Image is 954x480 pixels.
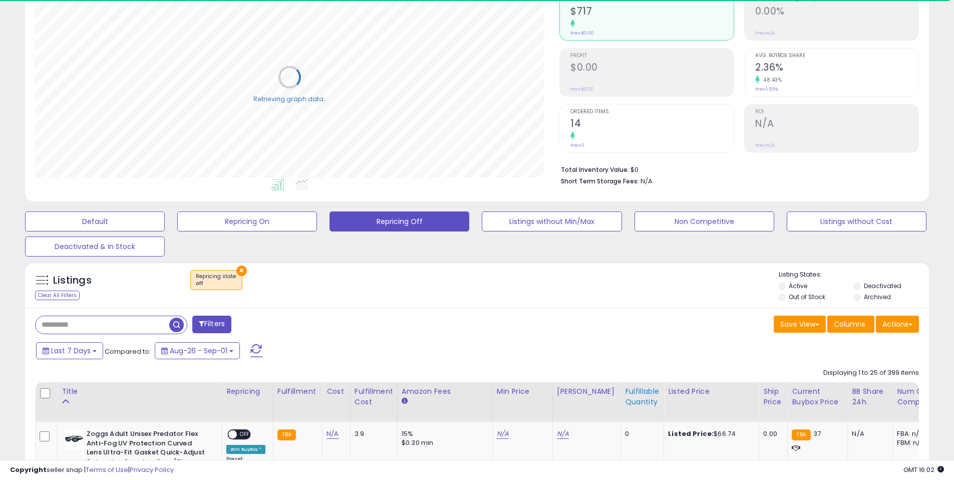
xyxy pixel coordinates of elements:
label: Out of Stock [789,293,825,301]
span: 2025-09-9 16:02 GMT [903,465,944,474]
div: Amazon Fees [402,386,488,397]
button: Default [25,211,165,231]
label: Active [789,282,807,290]
button: Listings without Cost [787,211,926,231]
div: Clear All Filters [35,291,80,300]
h2: $0.00 [570,62,734,75]
small: Prev: N/A [755,142,775,148]
b: Zoggs Adult Unisex Predator Flex Anti-Fog UV Protection Curved Lens Ultra-Fit Gasket Quick-Adjust... [87,429,208,478]
div: FBA: n/a [897,429,930,438]
div: FBM: n/a [897,438,930,447]
span: Aug-26 - Sep-01 [170,346,227,356]
label: Archived [864,293,891,301]
div: 0 [625,429,656,438]
div: BB Share 24h. [852,386,888,407]
span: OFF [237,430,253,439]
small: Prev: $0.00 [570,86,594,92]
span: Repricing state : [196,273,237,288]
label: Deactivated [864,282,901,290]
span: ROI [755,109,918,115]
a: N/A [557,429,569,439]
div: N/A [852,429,885,438]
div: [PERSON_NAME] [557,386,616,397]
span: Columns [834,319,865,329]
small: FBA [277,429,296,440]
button: Actions [876,316,919,333]
div: Num of Comp. [897,386,933,407]
button: Non Competitive [634,211,774,231]
img: 31wtEZ1to-L._SL40_.jpg [64,429,84,449]
small: Prev: 1.59% [755,86,778,92]
div: 0.00 [763,429,780,438]
button: Filters [192,316,231,333]
a: N/A [327,429,339,439]
b: Short Term Storage Fees: [561,177,639,185]
span: Last 7 Days [51,346,91,356]
div: Fulfillable Quantity [625,386,660,407]
small: FBA [792,429,810,440]
h2: N/A [755,118,918,131]
div: Fulfillment Cost [355,386,393,407]
div: Retrieving graph data.. [253,94,327,103]
div: Ship Price [763,386,783,407]
small: Prev: $0.00 [570,30,594,36]
div: $66.74 [668,429,751,438]
button: Listings without Min/Max [482,211,621,231]
div: $0.30 min [402,438,485,447]
button: × [236,266,247,276]
span: 37 [813,429,821,438]
span: Compared to: [105,347,151,356]
small: Prev: N/A [755,30,775,36]
b: Total Inventory Value: [561,165,629,174]
span: Profit [570,53,734,59]
div: Min Price [497,386,548,397]
div: Displaying 1 to 25 of 399 items [823,368,919,378]
a: Terms of Use [86,465,128,474]
b: Listed Price: [668,429,714,438]
div: Repricing [226,386,269,397]
div: Current Buybox Price [792,386,843,407]
div: Win BuyBox * [226,445,265,454]
span: Ordered Items [570,109,734,115]
a: Privacy Policy [130,465,174,474]
h2: 2.36% [755,62,918,75]
div: off [196,280,237,287]
p: Listing States: [779,270,929,280]
h2: 0.00% [755,6,918,19]
div: 3.9 [355,429,390,438]
button: Aug-26 - Sep-01 [155,342,240,359]
button: Columns [827,316,874,333]
div: Title [62,386,218,397]
strong: Copyright [10,465,47,474]
div: Fulfillment [277,386,318,397]
h2: 14 [570,118,734,131]
a: N/A [497,429,509,439]
h5: Listings [53,274,92,288]
small: 48.43% [760,76,782,84]
div: Cost [327,386,346,397]
button: Repricing Off [330,211,469,231]
h2: $717 [570,6,734,19]
li: $0 [561,163,911,175]
span: Avg. Buybox Share [755,53,918,59]
small: Prev: 0 [570,142,584,148]
div: Listed Price [668,386,755,397]
button: Deactivated & In Stock [25,236,165,257]
div: 15% [402,429,485,438]
button: Last 7 Days [36,342,103,359]
button: Repricing On [177,211,317,231]
button: Save View [774,316,826,333]
small: Amazon Fees. [402,397,408,406]
span: N/A [641,176,653,186]
div: seller snap | | [10,465,174,475]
